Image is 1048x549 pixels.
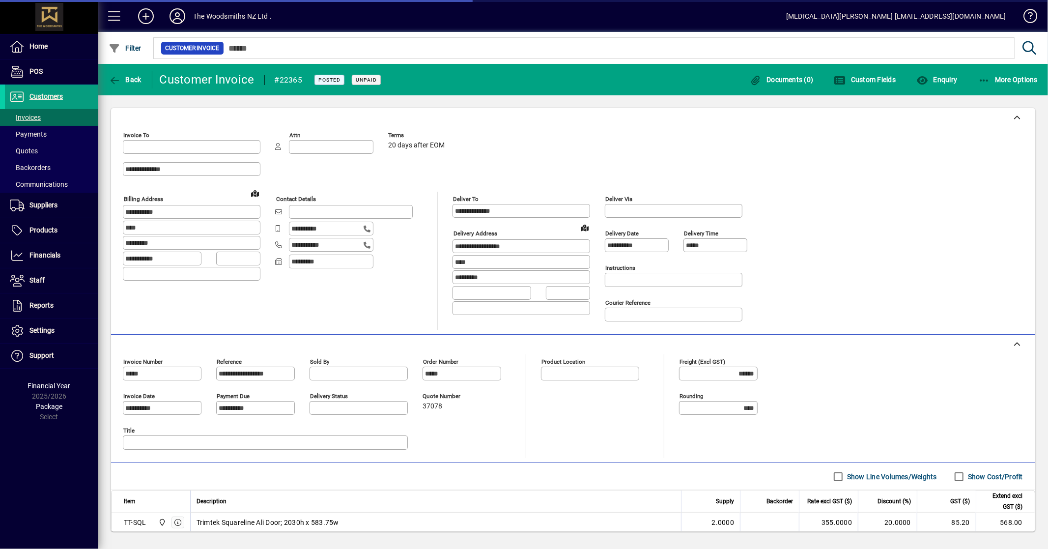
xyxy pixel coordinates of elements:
[10,180,68,188] span: Communications
[680,393,703,400] mat-label: Rounding
[217,393,250,400] mat-label: Payment due
[124,518,146,527] div: TT-SQL
[5,344,98,368] a: Support
[423,393,482,400] span: Quote number
[29,92,63,100] span: Customers
[123,427,135,434] mat-label: Title
[834,76,896,84] span: Custom Fields
[766,496,793,507] span: Backorder
[275,72,303,88] div: #22365
[5,59,98,84] a: POS
[109,44,142,52] span: Filter
[453,196,479,202] mat-label: Deliver To
[289,132,300,139] mat-label: Attn
[106,39,144,57] button: Filter
[10,130,47,138] span: Payments
[916,76,957,84] span: Enquiry
[29,326,55,334] span: Settings
[29,276,45,284] span: Staff
[197,496,227,507] span: Description
[160,72,255,87] div: Customer Invoice
[162,7,193,25] button: Profile
[356,77,377,83] span: Unpaid
[388,142,445,149] span: 20 days after EOM
[832,71,899,88] button: Custom Fields
[5,143,98,159] a: Quotes
[605,230,639,237] mat-label: Delivery date
[29,42,48,50] span: Home
[29,301,54,309] span: Reports
[5,34,98,59] a: Home
[29,67,43,75] span: POS
[684,230,718,237] mat-label: Delivery time
[577,220,593,235] a: View on map
[36,403,62,410] span: Package
[750,76,814,84] span: Documents (0)
[29,351,54,359] span: Support
[310,358,329,365] mat-label: Sold by
[124,496,136,507] span: Item
[10,164,51,172] span: Backorders
[98,71,152,88] app-page-header-button: Back
[29,201,57,209] span: Suppliers
[28,382,71,390] span: Financial Year
[976,71,1041,88] button: More Options
[5,318,98,343] a: Settings
[605,264,635,271] mat-label: Instructions
[858,513,917,532] td: 20.0000
[423,403,442,410] span: 37078
[982,491,1022,512] span: Extend excl GST ($)
[197,518,339,527] span: Trimtek Squareline Ali Door; 2030h x 583.75w
[123,358,163,365] mat-label: Invoice number
[130,7,162,25] button: Add
[1016,2,1036,34] a: Knowledge Base
[807,496,852,507] span: Rate excl GST ($)
[878,496,911,507] span: Discount (%)
[193,8,272,24] div: The Woodsmiths NZ Ltd .
[805,518,852,527] div: 355.0000
[123,393,155,400] mat-label: Invoice date
[680,358,725,365] mat-label: Freight (excl GST)
[712,518,735,527] span: 2.0000
[5,268,98,293] a: Staff
[914,71,960,88] button: Enquiry
[5,176,98,193] a: Communications
[156,517,167,528] span: The Woodsmiths
[109,76,142,84] span: Back
[165,43,220,53] span: Customer Invoice
[786,8,1006,24] div: [MEDICAL_DATA][PERSON_NAME] [EMAIL_ADDRESS][DOMAIN_NAME]
[10,147,38,155] span: Quotes
[5,293,98,318] a: Reports
[5,126,98,143] a: Payments
[541,358,585,365] mat-label: Product location
[123,132,149,139] mat-label: Invoice To
[29,226,57,234] span: Products
[917,513,976,532] td: 85.20
[423,358,458,365] mat-label: Order number
[217,358,242,365] mat-label: Reference
[5,218,98,243] a: Products
[5,243,98,268] a: Financials
[605,299,651,306] mat-label: Courier Reference
[747,71,816,88] button: Documents (0)
[605,196,632,202] mat-label: Deliver via
[978,76,1038,84] span: More Options
[29,251,60,259] span: Financials
[10,114,41,121] span: Invoices
[845,472,937,482] label: Show Line Volumes/Weights
[247,185,263,201] a: View on map
[5,109,98,126] a: Invoices
[106,71,144,88] button: Back
[716,496,734,507] span: Supply
[5,193,98,218] a: Suppliers
[5,159,98,176] a: Backorders
[950,496,970,507] span: GST ($)
[388,132,447,139] span: Terms
[966,472,1023,482] label: Show Cost/Profit
[310,393,348,400] mat-label: Delivery status
[318,77,340,83] span: Posted
[976,513,1035,532] td: 568.00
